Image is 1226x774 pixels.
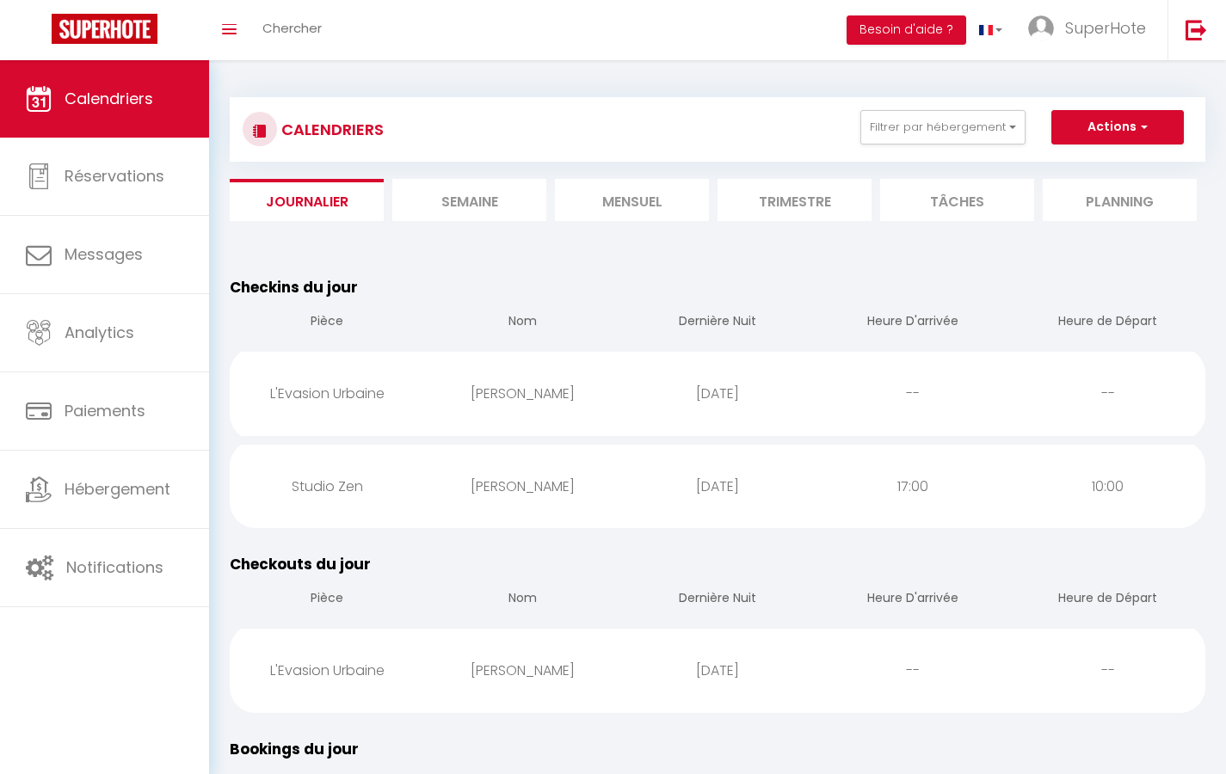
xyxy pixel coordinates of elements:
[1028,15,1054,41] img: ...
[1186,19,1207,40] img: logout
[815,298,1010,347] th: Heure D'arrivée
[230,458,425,514] div: Studio Zen
[620,642,816,698] div: [DATE]
[230,554,371,574] span: Checkouts du jour
[65,322,134,343] span: Analytics
[262,19,322,37] span: Chercher
[392,179,546,221] li: Semaine
[815,575,1010,624] th: Heure D'arrivée
[620,575,816,624] th: Dernière Nuit
[1010,298,1205,347] th: Heure de Départ
[425,642,620,698] div: [PERSON_NAME]
[620,365,816,421] div: [DATE]
[1010,642,1205,698] div: --
[230,739,359,759] span: Bookings du jour
[1010,365,1205,421] div: --
[230,298,425,347] th: Pièce
[65,478,170,500] span: Hébergement
[555,179,709,221] li: Mensuel
[425,298,620,347] th: Nom
[65,88,153,109] span: Calendriers
[66,556,163,578] span: Notifications
[230,277,358,298] span: Checkins du jour
[860,110,1026,144] button: Filtrer par hébergement
[14,7,65,58] button: Ouvrir le widget de chat LiveChat
[718,179,872,221] li: Trimestre
[230,179,384,221] li: Journalier
[815,458,1010,514] div: 17:00
[880,179,1034,221] li: Tâches
[425,458,620,514] div: [PERSON_NAME]
[230,575,425,624] th: Pièce
[847,15,966,45] button: Besoin d'aide ?
[620,298,816,347] th: Dernière Nuit
[230,365,425,421] div: L'Evasion Urbaine
[425,365,620,421] div: [PERSON_NAME]
[277,110,384,149] h3: CALENDRIERS
[52,14,157,44] img: Super Booking
[425,575,620,624] th: Nom
[815,642,1010,698] div: --
[1010,575,1205,624] th: Heure de Départ
[230,642,425,698] div: L'Evasion Urbaine
[1043,179,1197,221] li: Planning
[1051,110,1184,144] button: Actions
[620,458,816,514] div: [DATE]
[65,400,145,421] span: Paiements
[65,243,143,265] span: Messages
[65,165,164,187] span: Réservations
[1065,17,1146,39] span: SuperHote
[815,365,1010,421] div: --
[1010,458,1205,514] div: 10:00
